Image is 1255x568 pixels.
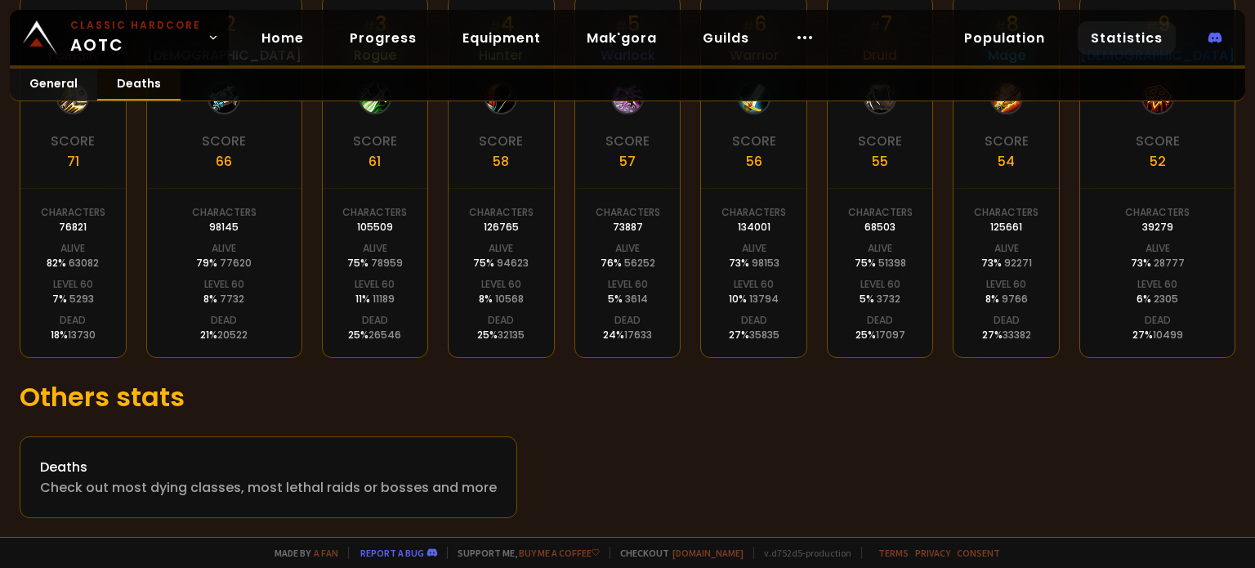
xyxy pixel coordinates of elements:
[749,292,779,306] span: 13794
[355,277,395,292] div: Level 60
[212,241,236,256] div: Alive
[624,256,655,270] span: 56252
[192,205,257,220] div: Characters
[40,477,497,498] div: Check out most dying classes, most lethal raids or bosses and more
[1125,205,1190,220] div: Characters
[10,69,97,101] a: General
[69,292,94,306] span: 5293
[603,328,652,342] div: 24 %
[732,131,776,151] div: Score
[752,256,779,270] span: 98153
[734,277,774,292] div: Level 60
[20,436,517,518] a: DeathsCheck out most dying classes, most lethal raids or bosses and more
[613,220,643,235] div: 73887
[998,151,1015,172] div: 54
[211,313,237,328] div: Dead
[1002,292,1028,306] span: 9766
[97,69,181,101] a: Deaths
[373,292,395,306] span: 11189
[867,313,893,328] div: Dead
[1137,292,1178,306] div: 6 %
[957,547,1000,559] a: Consent
[855,256,906,271] div: 75 %
[519,547,600,559] a: Buy me a coffee
[721,205,786,220] div: Characters
[1153,328,1183,342] span: 10499
[878,547,909,559] a: Terms
[348,328,401,342] div: 25 %
[337,21,430,55] a: Progress
[473,256,529,271] div: 75 %
[742,241,766,256] div: Alive
[368,328,401,342] span: 26546
[68,328,96,342] span: 13730
[314,547,338,559] a: a fan
[200,328,248,342] div: 21 %
[1145,313,1171,328] div: Dead
[357,220,393,235] div: 105509
[209,220,239,235] div: 98145
[864,220,895,235] div: 68503
[481,277,521,292] div: Level 60
[360,547,424,559] a: Report a bug
[60,241,85,256] div: Alive
[1078,21,1176,55] a: Statistics
[729,256,779,271] div: 73 %
[877,292,900,306] span: 3732
[872,151,888,172] div: 55
[1003,328,1031,342] span: 33382
[1154,256,1185,270] span: 28777
[1136,131,1180,151] div: Score
[342,205,407,220] div: Characters
[353,131,397,151] div: Score
[447,547,600,559] span: Support me,
[495,292,524,306] span: 10568
[479,292,524,306] div: 8 %
[601,256,655,271] div: 76 %
[729,292,779,306] div: 10 %
[1142,220,1173,235] div: 39279
[248,21,317,55] a: Home
[672,547,744,559] a: [DOMAIN_NAME]
[690,21,762,55] a: Guilds
[368,151,381,172] div: 61
[951,21,1058,55] a: Population
[60,313,86,328] div: Dead
[202,131,246,151] div: Score
[371,256,403,270] span: 78959
[484,220,519,235] div: 126765
[477,328,525,342] div: 25 %
[449,21,554,55] a: Equipment
[596,205,660,220] div: Characters
[41,205,105,220] div: Characters
[981,256,1032,271] div: 73 %
[858,131,902,151] div: Score
[204,277,244,292] div: Level 60
[610,547,744,559] span: Checkout
[1154,292,1178,306] span: 2305
[52,292,94,306] div: 7 %
[489,241,513,256] div: Alive
[574,21,670,55] a: Mak'gora
[488,313,514,328] div: Dead
[498,328,525,342] span: 32135
[915,547,950,559] a: Privacy
[362,313,388,328] div: Dead
[1131,256,1185,271] div: 73 %
[741,313,767,328] div: Dead
[10,10,229,65] a: Classic HardcoreAOTC
[216,151,232,172] div: 66
[868,241,892,256] div: Alive
[69,256,99,270] span: 63082
[1137,277,1177,292] div: Level 60
[749,328,779,342] span: 35835
[70,18,201,57] span: AOTC
[40,457,497,477] div: Deaths
[203,292,244,306] div: 8 %
[619,151,636,172] div: 57
[615,241,640,256] div: Alive
[625,292,648,306] span: 3614
[217,328,248,342] span: 20522
[982,328,1031,342] div: 27 %
[1132,328,1183,342] div: 27 %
